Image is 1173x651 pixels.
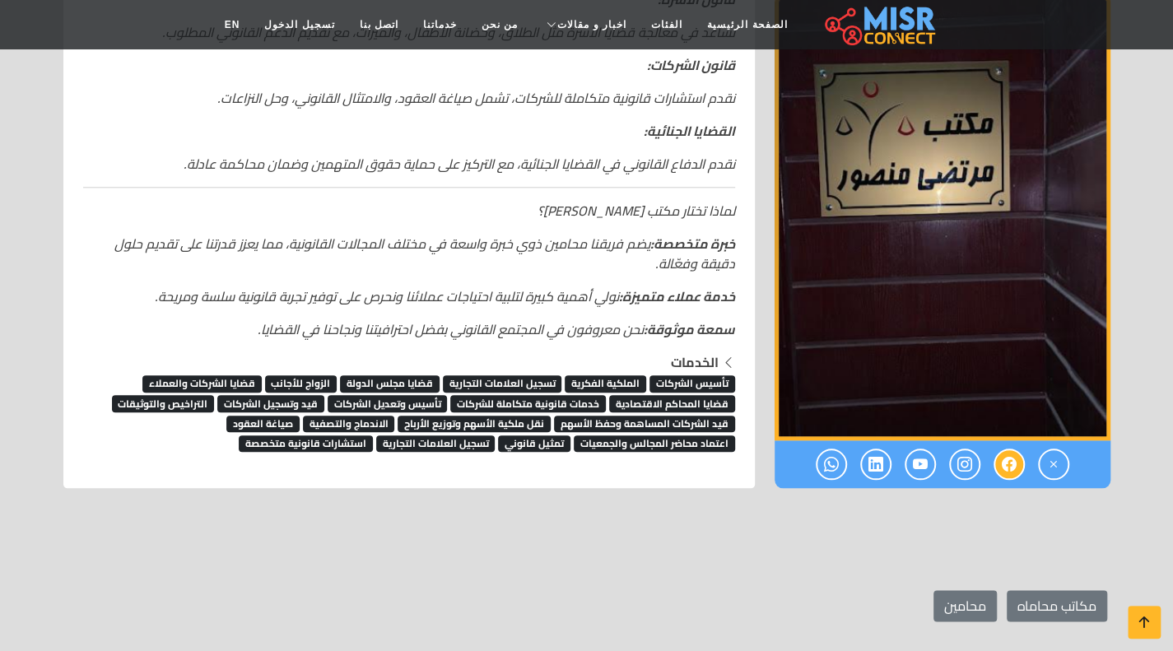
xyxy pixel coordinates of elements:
[574,435,735,452] span: اعتماد محاضر المجالس والجمعيات
[498,435,570,452] span: تمثيل قانوني
[609,390,735,415] a: قضايا المحاكم الاقتصادية
[252,9,347,40] a: تسجيل الدخول
[498,430,570,454] a: تمثيل قانوني
[554,410,735,435] a: قيد الشركات المساهمة وحفظ الأسهم
[469,9,530,40] a: من نحن
[217,395,324,412] span: قيد وتسجيل الشركات
[649,375,735,392] span: تأسيس الشركات
[609,395,735,412] span: قضايا المحاكم الاقتصادية
[328,395,448,412] span: تأسيس وتعديل الشركات
[258,317,735,342] em: نحن معروفون في المجتمع القانوني بفضل احترافيتنا ونجاحنا في القضايا.
[155,284,735,309] em: نولي أهمية كبيرة لتلبية احتياجات عملائنا ونحرص على توفير تجربة قانونية سلسة ومريحة.
[265,375,337,392] span: الزواج للأجانب
[212,9,253,40] a: EN
[933,590,997,621] a: محامين
[443,370,562,394] a: تسجيل العلامات التجارية
[112,395,215,412] span: التراخيص والتوثيقات
[265,370,337,394] a: الزواج للأجانب
[565,370,646,394] a: الملكية الفكرية
[398,416,551,432] span: نقل ملكية الأسهم وتوزيع الأرباح
[398,410,551,435] a: نقل ملكية الأسهم وتوزيع الأرباح
[239,430,373,454] a: استشارات قانونية متخصصة
[695,9,799,40] a: الصفحة الرئيسية
[217,86,735,110] em: نقدم استشارات قانونية متكاملة للشركات، تشمل صياغة العقود، والامتثال القانوني، وحل النزاعات.
[376,435,496,452] span: تسجيل العلامات التجارية
[184,151,735,176] em: نقدم الدفاع القانوني في القضايا الجنائية، مع التركيز على حماية حقوق المتهمين وضمان محاكمة عادلة.
[226,410,300,435] a: صياغة العقود
[239,435,373,452] span: استشارات قانونية متخصصة
[639,9,695,40] a: الفئات
[671,350,719,374] strong: الخدمات
[328,390,448,415] a: تأسيس وتعديل الشركات
[574,430,735,454] a: اعتماد محاضر المجالس والجمعيات
[530,9,639,40] a: اخبار و مقالات
[376,430,496,454] a: تسجيل العلامات التجارية
[565,375,646,392] span: الملكية الفكرية
[554,416,735,432] span: قيد الشركات المساهمة وحفظ الأسهم
[114,231,735,276] em: يضم فريقنا محامين ذوي خبرة واسعة في مختلف المجالات القانونية، مما يعزز قدرتنا على تقديم حلول دقيق...
[347,9,411,40] a: اتصل بنا
[443,375,562,392] span: تسجيل العلامات التجارية
[226,416,300,432] span: صياغة العقود
[217,390,324,415] a: قيد وتسجيل الشركات
[647,53,735,77] strong: قانون الشركات:
[557,17,626,32] span: اخبار و مقالات
[644,317,735,342] strong: سمعة موثوقة:
[538,198,735,223] em: لماذا تختار مكتب [PERSON_NAME]؟
[142,370,262,394] a: قضايا الشركات والعملاء
[411,9,469,40] a: خدماتنا
[303,410,395,435] a: الاندماج والتصفية
[142,375,262,392] span: قضايا الشركات والعملاء
[450,390,606,415] a: خدمات قانونية متكاملة للشركات
[340,370,440,394] a: قضايا مجلس الدولة
[303,416,395,432] span: الاندماج والتصفية
[825,4,935,45] img: main.misr_connect
[644,119,735,143] strong: القضايا الجنائية:
[450,395,606,412] span: خدمات قانونية متكاملة للشركات
[650,231,735,256] strong: خبرة متخصصة:
[649,370,735,394] a: تأسيس الشركات
[340,375,440,392] span: قضايا مجلس الدولة
[112,390,215,415] a: التراخيص والتوثيقات
[619,284,735,309] strong: خدمة عملاء متميزة:
[1007,590,1107,621] a: مكاتب محاماه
